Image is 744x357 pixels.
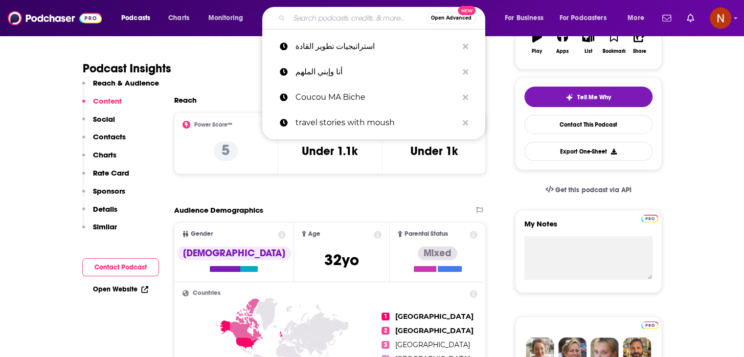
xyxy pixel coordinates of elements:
[641,320,658,329] a: Pro website
[498,10,556,26] button: open menu
[550,25,575,60] button: Apps
[382,341,389,349] span: 3
[641,213,658,223] a: Pro website
[395,312,473,321] span: [GEOGRAPHIC_DATA]
[191,231,213,237] span: Gender
[114,10,163,26] button: open menu
[538,178,639,202] a: Get this podcast via API
[405,231,448,237] span: Parental Status
[289,10,427,26] input: Search podcasts, credits, & more...
[202,10,256,26] button: open menu
[295,59,458,85] p: أنا وإبني الملهم
[382,312,389,320] span: 1
[208,11,243,25] span: Monitoring
[8,9,102,27] img: Podchaser - Follow, Share and Rate Podcasts
[82,78,159,96] button: Reach & Audience
[641,215,658,223] img: Podchaser Pro
[556,48,569,54] div: Apps
[524,142,653,161] button: Export One-Sheet
[524,219,653,236] label: My Notes
[83,61,171,76] h1: Podcast Insights
[93,150,116,159] p: Charts
[395,340,470,349] span: [GEOGRAPHIC_DATA]
[295,110,458,135] p: travel stories with moush
[565,93,573,101] img: tell me why sparkle
[431,16,472,21] span: Open Advanced
[82,186,125,204] button: Sponsors
[93,96,122,106] p: Content
[641,321,658,329] img: Podchaser Pro
[710,7,731,29] button: Show profile menu
[93,204,117,214] p: Details
[121,11,150,25] span: Podcasts
[602,48,625,54] div: Bookmark
[395,326,473,335] span: [GEOGRAPHIC_DATA]
[532,48,542,54] div: Play
[93,78,159,88] p: Reach & Audience
[214,141,238,161] p: 5
[560,11,607,25] span: For Podcasters
[82,150,116,168] button: Charts
[271,7,495,29] div: Search podcasts, credits, & more...
[82,222,117,240] button: Similar
[553,10,621,26] button: open menu
[174,95,197,105] h2: Reach
[93,168,129,178] p: Rate Card
[82,168,129,186] button: Rate Card
[82,204,117,223] button: Details
[458,6,475,15] span: New
[555,186,631,194] span: Get this podcast via API
[93,222,117,231] p: Similar
[601,25,627,60] button: Bookmark
[262,85,485,110] a: Coucou MA Biche
[710,7,731,29] span: Logged in as AdelNBM
[82,114,115,133] button: Social
[683,10,698,26] a: Show notifications dropdown
[418,246,457,260] div: Mixed
[308,231,320,237] span: Age
[93,114,115,124] p: Social
[524,115,653,134] a: Contact This Podcast
[621,10,656,26] button: open menu
[168,11,189,25] span: Charts
[302,144,358,158] h3: Under 1.1k
[194,121,232,128] h2: Power Score™
[262,110,485,135] a: travel stories with moush
[93,132,126,141] p: Contacts
[162,10,195,26] a: Charts
[324,250,359,269] span: 32 yo
[585,48,592,54] div: List
[295,34,458,59] p: استراتيجيات تطوير القادة
[177,246,291,260] div: [DEMOGRAPHIC_DATA]
[262,59,485,85] a: أنا وإبني الملهم
[577,93,611,101] span: Tell Me Why
[295,85,458,110] p: Coucou MA Biche
[82,132,126,150] button: Contacts
[382,327,389,335] span: 2
[633,48,646,54] div: Share
[628,11,644,25] span: More
[82,258,159,276] button: Contact Podcast
[427,12,476,24] button: Open AdvancedNew
[627,25,652,60] button: Share
[658,10,675,26] a: Show notifications dropdown
[524,25,550,60] button: Play
[505,11,543,25] span: For Business
[575,25,601,60] button: List
[93,186,125,196] p: Sponsors
[410,144,458,158] h3: Under 1k
[193,290,221,296] span: Countries
[524,87,653,107] button: tell me why sparkleTell Me Why
[174,205,263,215] h2: Audience Demographics
[710,7,731,29] img: User Profile
[82,96,122,114] button: Content
[262,34,485,59] a: استراتيجيات تطوير القادة
[93,285,148,293] a: Open Website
